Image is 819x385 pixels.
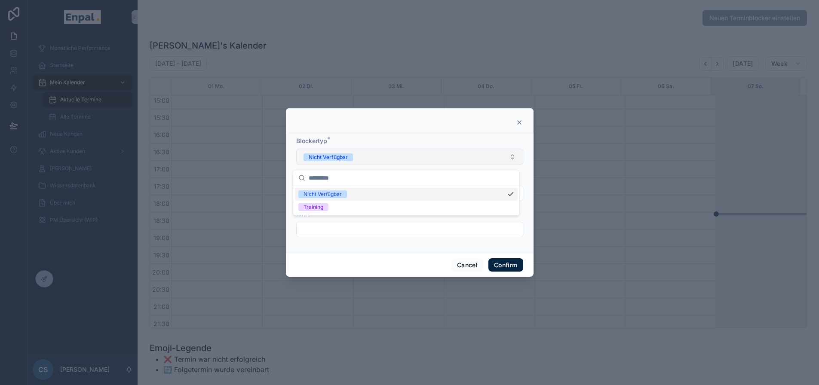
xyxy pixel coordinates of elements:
button: Confirm [488,258,523,272]
button: Cancel [451,258,483,272]
div: Nicht Verfügbar [304,190,342,198]
span: Blockertyp [296,137,327,144]
div: Suggestions [293,186,519,215]
div: Training [304,203,323,211]
div: Nicht Verfügbar [309,153,348,161]
button: Select Button [296,149,523,165]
